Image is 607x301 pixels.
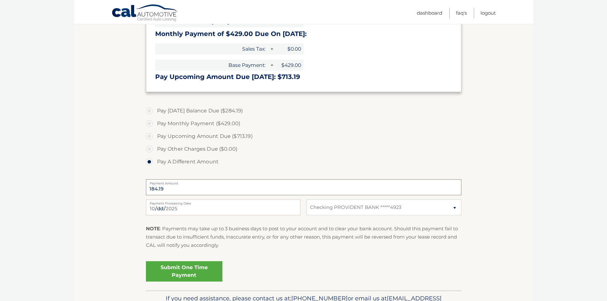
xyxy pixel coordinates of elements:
label: Pay Other Charges Due ($0.00) [146,143,461,155]
h3: Pay Upcoming Amount Due [DATE]: $713.19 [155,73,452,81]
label: Pay A Different Amount [146,155,461,168]
a: Cal Automotive [112,4,178,23]
input: Payment Amount [146,179,461,195]
span: Sales Tax: [155,43,268,54]
a: Dashboard [417,8,442,18]
span: + [268,60,275,71]
span: $0.00 [275,43,304,54]
label: Payment Amount [146,179,461,184]
a: Submit One Time Payment [146,261,222,282]
a: Logout [481,8,496,18]
span: + [268,43,275,54]
label: Pay [DATE] Balance Due ($284.19) [146,104,461,117]
h3: Monthly Payment of $429.00 Due On [DATE]: [155,30,452,38]
strong: NOTE [146,226,160,232]
span: Base Payment: [155,60,268,71]
label: Pay Monthly Payment ($429.00) [146,117,461,130]
span: $429.00 [275,60,304,71]
input: Payment Date [146,199,300,215]
label: Pay Upcoming Amount Due ($713.19) [146,130,461,143]
label: Payment Processing Date [146,199,300,204]
p: : Payments may take up to 3 business days to post to your account and to clear your bank account.... [146,225,461,250]
a: FAQ's [456,8,467,18]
